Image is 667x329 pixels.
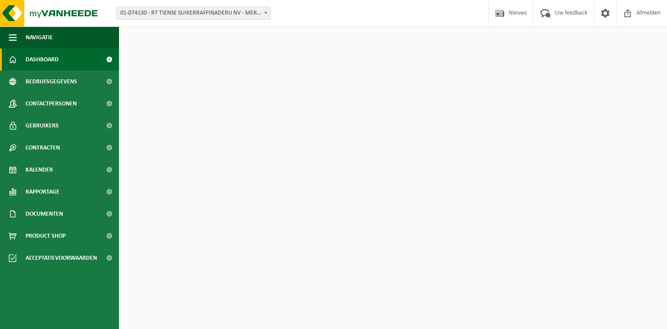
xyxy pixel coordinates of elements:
span: Contactpersonen [26,93,77,115]
span: Contracten [26,137,60,159]
span: Dashboard [26,49,59,71]
span: Rapportage [26,181,60,203]
span: Bedrijfsgegevens [26,71,77,93]
span: Navigatie [26,26,53,49]
span: Documenten [26,203,63,225]
span: Kalender [26,159,53,181]
span: 01-074130 - RT TIENSE SUIKERRAFFINADERIJ NV - MERKSEM [117,7,270,19]
span: Acceptatievoorwaarden [26,247,97,269]
span: Product Shop [26,225,66,247]
span: 01-074130 - RT TIENSE SUIKERRAFFINADERIJ NV - MERKSEM [116,7,271,20]
span: Gebruikers [26,115,59,137]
